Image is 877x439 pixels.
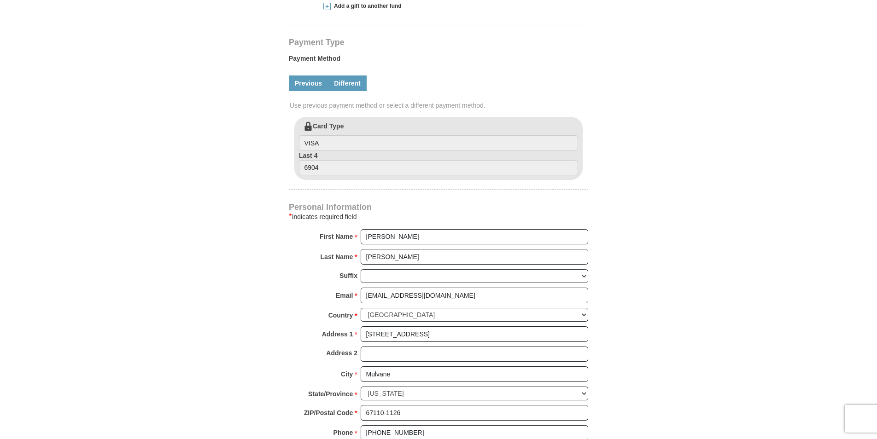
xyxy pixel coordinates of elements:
[299,160,578,176] input: Last 4
[339,269,357,282] strong: Suffix
[320,230,353,243] strong: First Name
[322,328,353,341] strong: Address 1
[328,75,367,91] a: Different
[333,426,353,439] strong: Phone
[336,289,353,302] strong: Email
[299,121,578,151] label: Card Type
[289,211,588,222] div: Indicates required field
[326,347,357,359] strong: Address 2
[331,2,402,10] span: Add a gift to another fund
[289,203,588,211] h4: Personal Information
[299,135,578,151] input: Card Type
[289,39,588,46] h4: Payment Type
[328,309,353,322] strong: Country
[289,75,328,91] a: Previous
[341,368,353,381] strong: City
[289,54,588,68] label: Payment Method
[290,101,589,110] span: Use previous payment method or select a different payment method.
[321,250,353,263] strong: Last Name
[308,387,353,400] strong: State/Province
[299,151,578,176] label: Last 4
[304,406,353,419] strong: ZIP/Postal Code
